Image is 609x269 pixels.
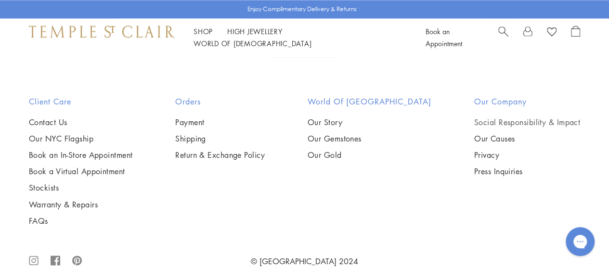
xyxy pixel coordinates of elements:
[194,26,404,50] nav: Main navigation
[251,256,358,266] a: © [GEOGRAPHIC_DATA] 2024
[29,117,132,128] a: Contact Us
[474,150,580,160] a: Privacy
[29,26,174,37] img: Temple St. Clair
[194,26,213,36] a: ShopShop
[29,96,132,107] h2: Client Care
[426,26,462,48] a: Book an Appointment
[474,166,580,177] a: Press Inquiries
[308,96,431,107] h2: World of [GEOGRAPHIC_DATA]
[29,133,132,144] a: Our NYC Flagship
[29,150,132,160] a: Book an In-Store Appointment
[227,26,283,36] a: High JewelleryHigh Jewellery
[175,133,265,144] a: Shipping
[175,96,265,107] h2: Orders
[498,26,508,50] a: Search
[194,38,311,48] a: World of [DEMOGRAPHIC_DATA]World of [DEMOGRAPHIC_DATA]
[308,117,431,128] a: Our Story
[474,117,580,128] a: Social Responsibility & Impact
[29,182,132,193] a: Stockists
[247,4,357,14] p: Enjoy Complimentary Delivery & Returns
[175,150,265,160] a: Return & Exchange Policy
[474,133,580,144] a: Our Causes
[547,26,557,40] a: View Wishlist
[561,224,599,259] iframe: Gorgias live chat messenger
[571,26,580,50] a: Open Shopping Bag
[29,166,132,177] a: Book a Virtual Appointment
[29,215,132,226] a: FAQs
[175,117,265,128] a: Payment
[308,150,431,160] a: Our Gold
[29,199,132,209] a: Warranty & Repairs
[474,96,580,107] h2: Our Company
[308,133,431,144] a: Our Gemstones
